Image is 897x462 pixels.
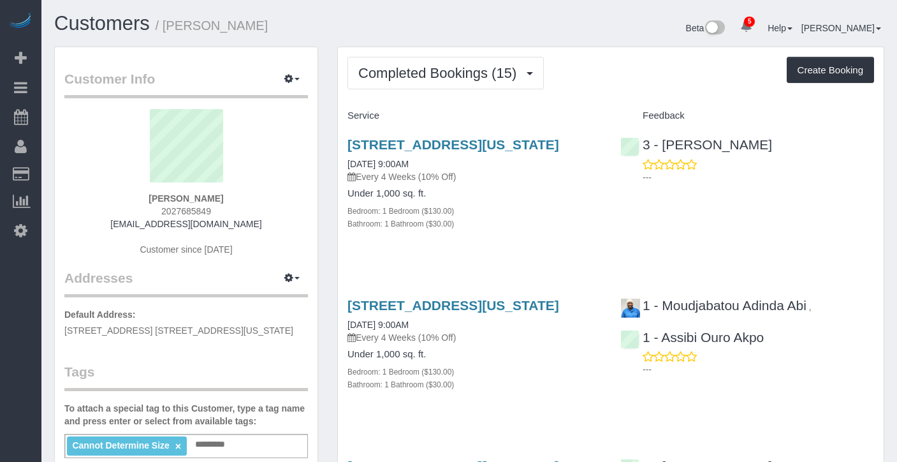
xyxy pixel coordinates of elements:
a: 3 - [PERSON_NAME] [620,137,772,152]
span: [STREET_ADDRESS] [STREET_ADDRESS][US_STATE] [64,325,293,336]
p: --- [643,171,874,184]
small: Bedroom: 1 Bedroom ($130.00) [347,207,454,216]
a: [PERSON_NAME] [801,23,881,33]
span: 2027685849 [161,206,211,216]
legend: Customer Info [64,70,308,98]
p: --- [643,363,874,376]
a: 1 - Moudjabatou Adinda Abi [620,298,806,313]
a: [EMAIL_ADDRESS][DOMAIN_NAME] [110,219,261,229]
h4: Feedback [620,110,874,121]
button: Completed Bookings (15) [347,57,544,89]
img: Automaid Logo [8,13,33,31]
label: Default Address: [64,308,136,321]
span: Cannot Determine Size [72,440,169,451]
small: Bedroom: 1 Bedroom ($130.00) [347,368,454,376]
a: Customers [54,12,150,34]
a: × [175,441,181,452]
span: Completed Bookings (15) [358,65,523,81]
small: / [PERSON_NAME] [156,19,268,33]
button: Create Booking [787,57,874,84]
small: Bathroom: 1 Bathroom ($30.00) [347,220,454,228]
p: Every 4 Weeks (10% Off) [347,170,601,183]
p: Every 4 Weeks (10% Off) [347,331,601,344]
h4: Under 1,000 sq. ft. [347,188,601,199]
img: 1 - Moudjabatou Adinda Abi [621,299,640,318]
a: [DATE] 9:00AM [347,320,409,330]
a: [STREET_ADDRESS][US_STATE] [347,298,559,313]
legend: Tags [64,362,308,391]
h4: Service [347,110,601,121]
a: 1 - Assibi Ouro Akpo [620,330,764,345]
a: [STREET_ADDRESS][US_STATE] [347,137,559,152]
a: Beta [686,23,726,33]
a: 5 [734,13,759,41]
span: Customer since [DATE] [140,244,232,255]
span: 5 [744,17,755,27]
strong: [PERSON_NAME] [149,193,223,204]
a: Help [768,23,792,33]
h4: Under 1,000 sq. ft. [347,349,601,360]
a: [DATE] 9:00AM [347,159,409,169]
label: To attach a special tag to this Customer, type a tag name and press enter or select from availabl... [64,402,308,428]
img: New interface [704,20,725,37]
small: Bathroom: 1 Bathroom ($30.00) [347,380,454,389]
span: , [809,302,812,312]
